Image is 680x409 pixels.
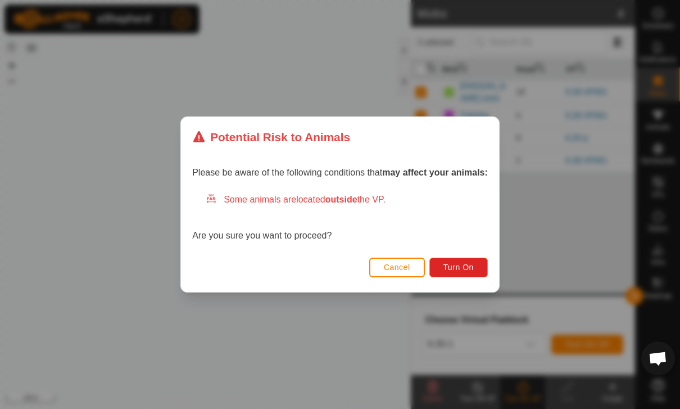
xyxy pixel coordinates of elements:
div: Some animals are [206,193,488,206]
span: Please be aware of the following conditions that [192,168,488,177]
strong: may affect your animals: [382,168,488,177]
button: Turn On [429,258,488,277]
button: Cancel [369,258,425,277]
div: Potential Risk to Animals [192,128,350,146]
div: Are you sure you want to proceed? [192,193,488,242]
strong: outside [325,195,357,204]
span: Turn On [443,263,474,272]
div: Open chat [641,341,675,375]
span: located the VP. [296,195,386,204]
span: Cancel [384,263,410,272]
